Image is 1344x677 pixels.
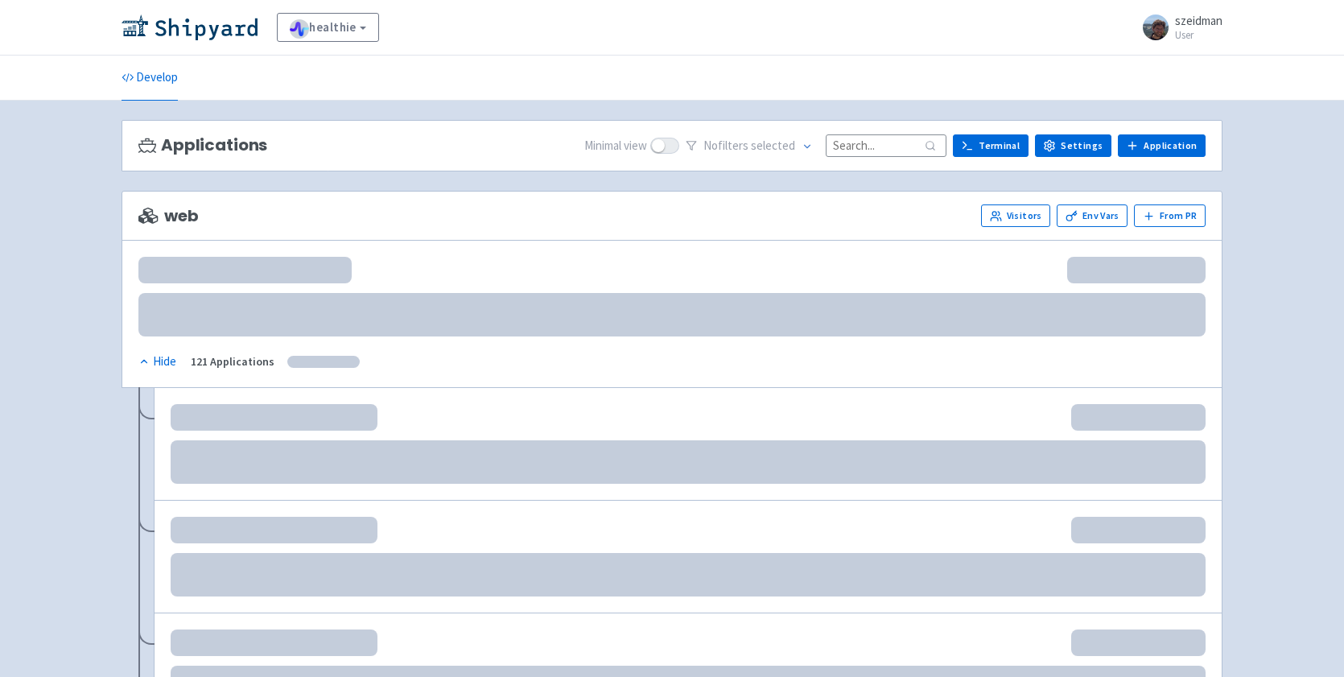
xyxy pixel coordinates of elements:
[277,13,379,42] a: healthie
[826,134,946,156] input: Search...
[138,353,178,371] button: Hide
[1133,14,1222,40] a: szeidman User
[1057,204,1128,227] a: Env Vars
[191,353,274,371] div: 121 Applications
[1134,204,1206,227] button: From PR
[953,134,1029,157] a: Terminal
[1175,30,1222,40] small: User
[1118,134,1206,157] a: Application
[122,14,258,40] img: Shipyard logo
[1175,13,1222,28] span: szeidman
[122,56,178,101] a: Develop
[584,137,647,155] span: Minimal view
[138,136,267,155] h3: Applications
[138,353,176,371] div: Hide
[703,137,795,155] span: No filter s
[138,207,198,225] span: web
[1035,134,1111,157] a: Settings
[751,138,795,153] span: selected
[981,204,1050,227] a: Visitors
